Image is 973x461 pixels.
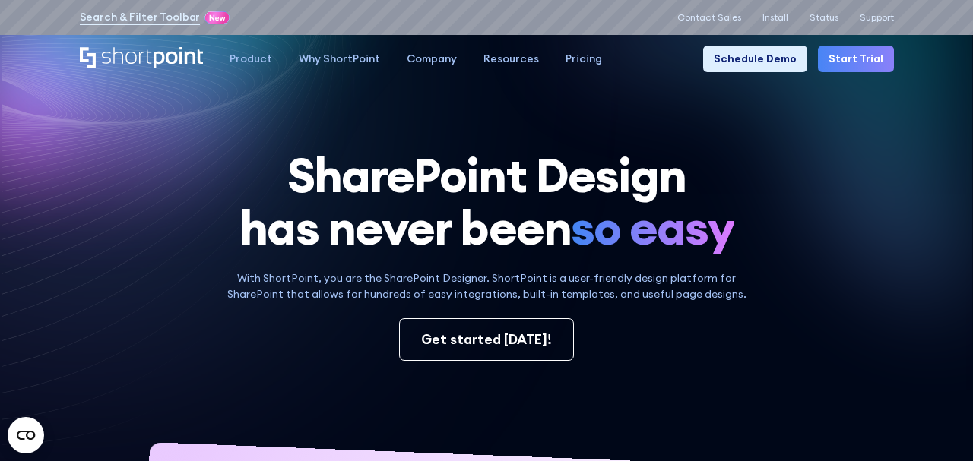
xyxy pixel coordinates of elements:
[399,318,574,361] a: Get started [DATE]!
[571,201,734,254] span: so easy
[703,46,807,72] a: Schedule Demo
[407,51,457,67] div: Company
[299,51,380,67] div: Why ShortPoint
[286,46,394,72] a: Why ShortPoint
[230,51,272,67] div: Product
[762,12,788,23] a: Install
[217,270,756,302] p: With ShortPoint, you are the SharePoint Designer. ShortPoint is a user-friendly design platform f...
[471,46,553,72] a: Resources
[217,46,286,72] a: Product
[553,46,616,72] a: Pricing
[818,46,894,72] a: Start Trial
[80,149,894,254] h1: SharePoint Design has never been
[483,51,539,67] div: Resources
[80,47,204,70] a: Home
[80,9,201,25] a: Search & Filter Toolbar
[394,46,471,72] a: Company
[566,51,602,67] div: Pricing
[810,12,838,23] a: Status
[860,12,894,23] a: Support
[897,388,973,461] iframe: Chat Widget
[677,12,741,23] a: Contact Sales
[421,330,552,349] div: Get started [DATE]!
[8,417,44,453] button: Open CMP widget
